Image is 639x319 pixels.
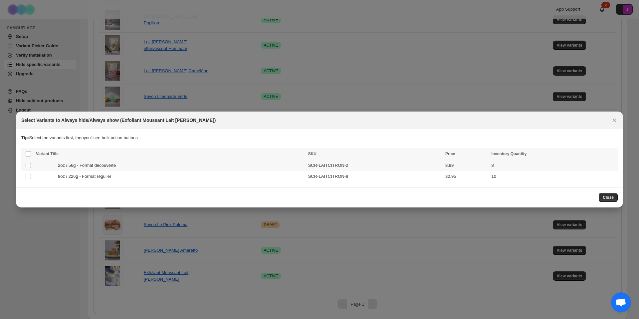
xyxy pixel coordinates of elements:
td: 8.99 [443,160,489,171]
strong: Tip: [21,135,29,140]
span: 8oz / 226g - Format régulier [58,173,115,180]
span: Price [445,152,455,156]
span: Close [603,195,614,200]
span: 2oz / 56g - Format découverte [58,162,119,169]
td: SCR-LAITCITRON-2 [306,160,443,171]
td: 10 [489,171,618,182]
button: Close [610,116,619,125]
h2: Select Variants to Always hide/Always show (Exfoliant Moussant Lait [PERSON_NAME]) [21,117,216,124]
td: SCR-LAITCITRON-8 [306,171,443,182]
span: Variant Title [36,152,59,156]
td: 32.95 [443,171,489,182]
td: 8 [489,160,618,171]
span: Inventory Quantity [491,152,527,156]
button: Close [599,193,618,202]
a: Open chat [611,292,631,312]
p: Select the variants first, then you'll see bulk action buttons [21,135,618,141]
span: SKU [308,152,317,156]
